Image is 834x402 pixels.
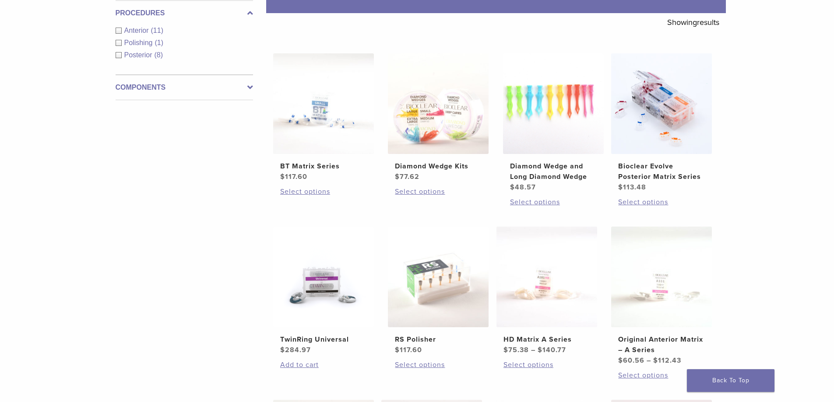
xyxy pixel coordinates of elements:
span: (11) [151,27,163,34]
a: Select options for “Diamond Wedge and Long Diamond Wedge” [510,197,597,207]
img: Diamond Wedge and Long Diamond Wedge [503,53,604,154]
a: Select options for “HD Matrix A Series” [503,360,590,370]
h2: Diamond Wedge Kits [395,161,482,171]
h2: HD Matrix A Series [503,334,590,345]
img: Diamond Wedge Kits [388,53,489,154]
a: Select options for “Diamond Wedge Kits” [395,186,482,197]
a: Add to cart: “TwinRing Universal” [280,360,367,370]
bdi: 113.48 [618,183,646,192]
span: (8) [155,51,163,59]
span: Anterior [124,27,151,34]
img: BT Matrix Series [273,53,374,154]
bdi: 60.56 [618,356,644,365]
label: Procedures [116,8,253,18]
span: Polishing [124,39,155,46]
bdi: 112.43 [653,356,681,365]
span: $ [510,183,515,192]
a: Diamond Wedge and Long Diamond WedgeDiamond Wedge and Long Diamond Wedge $48.57 [503,53,605,192]
h2: Original Anterior Matrix – A Series [618,334,705,355]
span: (1) [155,39,163,46]
a: Back To Top [687,369,774,392]
a: Select options for “RS Polisher” [395,360,482,370]
span: $ [280,172,285,181]
h2: RS Polisher [395,334,482,345]
h2: TwinRing Universal [280,334,367,345]
img: Bioclear Evolve Posterior Matrix Series [611,53,712,154]
a: TwinRing UniversalTwinRing Universal $284.97 [273,227,375,355]
bdi: 117.60 [280,172,307,181]
a: Diamond Wedge KitsDiamond Wedge Kits $77.62 [387,53,489,182]
bdi: 117.60 [395,346,422,354]
bdi: 75.38 [503,346,529,354]
h2: BT Matrix Series [280,161,367,171]
label: Components [116,82,253,93]
span: $ [653,356,658,365]
span: $ [395,346,400,354]
span: $ [538,346,542,354]
span: $ [618,356,623,365]
img: Original Anterior Matrix - A Series [611,227,712,327]
p: Showing results [667,13,719,31]
h2: Bioclear Evolve Posterior Matrix Series [618,161,705,182]
img: TwinRing Universal [273,227,374,327]
a: Select options for “BT Matrix Series” [280,186,367,197]
span: $ [503,346,508,354]
img: HD Matrix A Series [496,227,597,327]
span: Posterior [124,51,155,59]
img: RS Polisher [388,227,489,327]
a: Select options for “Original Anterior Matrix - A Series” [618,370,705,381]
a: Bioclear Evolve Posterior Matrix SeriesBioclear Evolve Posterior Matrix Series $113.48 [611,53,713,192]
bdi: 140.77 [538,346,566,354]
span: $ [395,172,400,181]
bdi: 284.97 [280,346,311,354]
a: HD Matrix A SeriesHD Matrix A Series [496,227,598,355]
a: Original Anterior Matrix - A SeriesOriginal Anterior Matrix – A Series [611,227,713,366]
span: $ [280,346,285,354]
a: Select options for “Bioclear Evolve Posterior Matrix Series” [618,197,705,207]
bdi: 77.62 [395,172,419,181]
bdi: 48.57 [510,183,536,192]
a: RS PolisherRS Polisher $117.60 [387,227,489,355]
h2: Diamond Wedge and Long Diamond Wedge [510,161,597,182]
a: BT Matrix SeriesBT Matrix Series $117.60 [273,53,375,182]
span: $ [618,183,623,192]
span: – [647,356,651,365]
span: – [531,346,535,354]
